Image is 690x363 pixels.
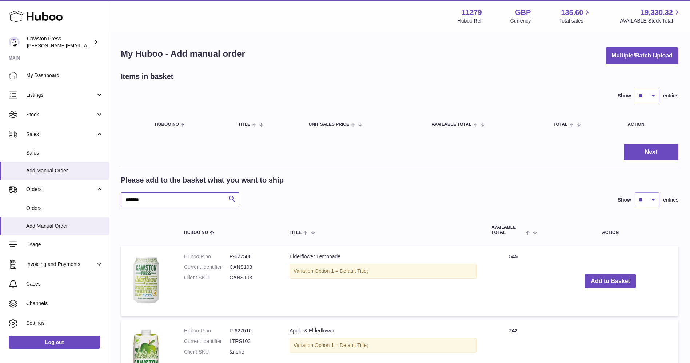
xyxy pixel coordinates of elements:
span: Add Manual Order [26,223,103,230]
div: Action [628,122,671,127]
button: Add to Basket [585,274,636,289]
dt: Client SKU [184,348,230,355]
div: Variation: [290,264,477,279]
dd: P-627508 [230,253,275,260]
img: thomas.carson@cawstonpress.com [9,37,20,48]
h2: Please add to the basket what you want to ship [121,175,284,185]
span: 135.60 [561,8,583,17]
span: Huboo no [184,230,208,235]
span: [PERSON_NAME][EMAIL_ADDRESS][PERSON_NAME][DOMAIN_NAME] [27,43,185,48]
div: Huboo Ref [458,17,482,24]
span: Settings [26,320,103,327]
div: Cawston Press [27,35,92,49]
a: 19,330.32 AVAILABLE Stock Total [620,8,681,24]
span: Sales [26,149,103,156]
button: Next [624,144,678,161]
span: Title [290,230,302,235]
strong: 11279 [462,8,482,17]
span: Total sales [559,17,591,24]
dd: CANS103 [230,264,275,271]
span: AVAILABLE Total [432,122,471,127]
dt: Huboo P no [184,327,230,334]
dd: CANS103 [230,274,275,281]
span: Huboo no [155,122,179,127]
span: My Dashboard [26,72,103,79]
span: Channels [26,300,103,307]
dd: LTRS103 [230,338,275,345]
span: Title [238,122,250,127]
dt: Current identifier [184,264,230,271]
span: Unit Sales Price [309,122,349,127]
strong: GBP [515,8,531,17]
span: Option 1 = Default Title; [315,342,368,348]
td: Elderflower Lemonade [282,246,484,316]
dt: Huboo P no [184,253,230,260]
span: Orders [26,186,96,193]
span: Listings [26,92,96,99]
span: AVAILABLE Stock Total [620,17,681,24]
span: Total [553,122,567,127]
span: Cases [26,280,103,287]
div: Variation: [290,338,477,353]
span: Usage [26,241,103,248]
div: Currency [510,17,531,24]
span: Stock [26,111,96,118]
span: 19,330.32 [641,8,673,17]
a: 135.60 Total sales [559,8,591,24]
span: Orders [26,205,103,212]
img: Elderflower Lemonade [128,253,164,308]
button: Multiple/Batch Upload [606,47,678,64]
td: 545 [484,246,542,316]
a: Log out [9,336,100,349]
label: Show [618,196,631,203]
span: entries [663,92,678,99]
span: Option 1 = Default Title; [315,268,368,274]
span: AVAILABLE Total [491,225,524,235]
dd: &none [230,348,275,355]
h2: Items in basket [121,72,174,81]
span: Sales [26,131,96,138]
span: entries [663,196,678,203]
dt: Current identifier [184,338,230,345]
dd: P-627510 [230,327,275,334]
dt: Client SKU [184,274,230,281]
label: Show [618,92,631,99]
span: Invoicing and Payments [26,261,96,268]
span: Add Manual Order [26,167,103,174]
th: Action [542,218,678,242]
h1: My Huboo - Add manual order [121,48,245,60]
